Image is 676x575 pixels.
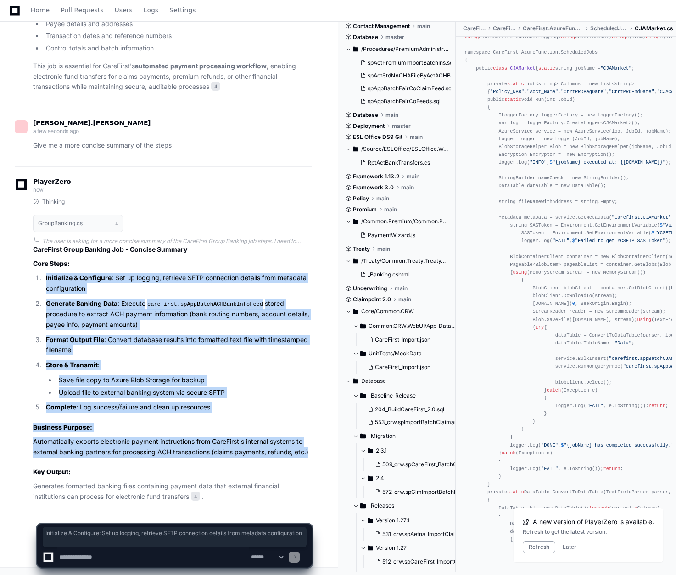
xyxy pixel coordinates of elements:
[61,7,103,13] span: Pull Requests
[46,274,112,282] strong: Initialize & Configure
[368,159,430,166] span: RptActBankTransfers.cs
[561,442,564,448] span: $
[42,198,65,205] span: Thinking
[541,466,558,471] span: "FAIL"
[523,541,555,553] button: Refresh
[43,31,312,41] li: Transaction dates and reference numbers
[43,43,312,54] li: Control totals and batch information
[33,179,71,184] span: PlayerZero
[407,173,419,180] span: main
[364,333,451,346] button: CareFirst_Import.json
[572,238,575,243] span: $
[612,34,626,39] span: using
[46,273,312,294] p: : Set up logging, retrieve SFTP connection details from metadata configuration
[502,450,516,455] span: catch
[401,184,414,191] span: main
[135,62,267,70] strong: automated payment processing workflow
[575,238,665,243] span: "Failed to get YCSFTP SAS Token"
[510,65,535,71] span: CJAMarket
[563,543,576,551] button: Later
[612,215,671,220] span: "Carefirst.CJAMarket"
[46,335,312,356] p: : Convert database results into formatted text file with timestamped filename
[346,374,449,388] button: Database
[507,489,524,495] span: static
[33,245,312,254] h2: CareFirst Group Banking Job - Concise Summary
[353,376,358,387] svg: Directory
[353,216,358,227] svg: Directory
[361,218,449,225] span: /Common.Premium/Common.Premium.WebUI/PremiumAdministration/Scripts/Payables/PaymentWizard
[33,481,312,502] p: Generates formatted banking files containing payment data that external financial institutions ca...
[651,230,654,236] span: $
[353,173,399,180] span: Framework 1.13.2
[33,127,79,134] span: a few seconds ago
[603,466,620,471] span: return
[360,500,366,511] svg: Directory
[538,65,555,71] span: static
[360,321,366,332] svg: Directory
[353,285,387,292] span: Underwriting
[561,89,606,94] span: "CtrtPRDBegDate"
[523,25,583,32] span: CareFirst.AzureFunction
[46,403,76,411] strong: Complete
[375,419,471,426] span: 553_crw.spImportBatchClaimants.sql
[169,7,196,13] span: Settings
[353,296,391,303] span: Claimpoint 2.0
[46,299,312,330] p: : Execute stored procedure to extract ACH payment information (bank routing numbers, account deta...
[353,346,456,361] button: UnitTests/MockData
[360,443,464,458] button: 2.3.1
[357,95,451,108] button: spAppBatchFairCoFeeds.sql
[353,388,456,403] button: _Baseline_Release
[346,214,449,229] button: /Common.Premium/Common.Premium.WebUI/PremiumAdministration/Scripts/Payables/PaymentWizard
[368,72,475,79] span: spActStdNACHAFileByActACHBatchId.sql
[376,475,384,482] span: 2.4
[660,222,663,228] span: $
[364,403,458,416] button: 204_BuildCareFirst_2.0.sql
[33,260,70,267] strong: Core Steps:
[463,25,486,32] span: CareFirst
[353,306,358,317] svg: Directory
[353,144,358,155] svg: Directory
[46,336,104,343] strong: Format Output File
[547,387,561,393] span: catch
[353,319,456,333] button: Common.CRW.WebUI/App_Data/Import
[115,7,133,13] span: Users
[410,133,423,141] span: main
[33,140,312,151] p: Give me a more concise summary of the steps
[360,348,366,359] svg: Directory
[553,238,570,243] span: "FAIL"
[357,82,451,95] button: spAppBatchFairCoClaimFeed.sql
[33,119,151,127] span: [PERSON_NAME].[PERSON_NAME]
[357,156,443,169] button: RptActBankTransfers.cs
[646,34,660,39] span: using
[45,530,304,544] span: Initialize & Configure: Set up logging, retrieve SFTP connection details from metadata configurat...
[637,316,651,322] span: using
[357,268,443,281] button: _Banking.cshtml
[384,206,397,213] span: main
[46,402,312,413] p: : Log success/failure and clean up resources
[493,25,515,32] span: CareFirst
[504,97,521,102] span: static
[368,98,441,105] span: spAppBatchFairCoFeeds.sql
[371,486,465,498] button: 572_crw.spClmImportBatchIns.sql
[33,423,92,431] strong: Business Purpose:
[376,195,389,202] span: main
[541,442,558,448] span: "DONE"
[360,390,366,401] svg: Directory
[46,360,312,370] p: :
[533,517,654,526] span: A new version of PlayerZero is available.
[353,184,394,191] span: Framework 3.0
[635,25,673,32] span: CJAMarket.cs
[364,361,451,374] button: CareFirst_Import.json
[527,89,558,94] span: "Acct_Name"
[398,296,411,303] span: main
[357,69,451,82] button: spActStdNACHAFileByActACHBatchId.sql
[385,111,398,119] span: main
[523,528,654,536] div: Refresh to get the latest version.
[33,437,312,458] p: Automatically exports electronic payment instructions from CareFirst's internal systems to extern...
[43,19,312,29] li: Payee details and addresses
[589,505,609,510] span: foreach
[368,445,373,456] svg: Directory
[353,498,456,513] button: _Releases
[375,336,430,343] span: CareFirst_Import.json
[600,65,631,71] span: "CJAMarket"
